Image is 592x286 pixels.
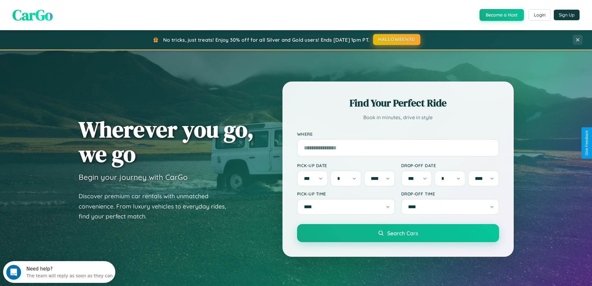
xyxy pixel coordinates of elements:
[297,224,499,242] button: Search Cars
[401,191,499,196] label: Drop-off Time
[23,10,110,17] div: The team will reply as soon as they can
[585,130,589,156] div: Give Feedback
[480,9,524,21] button: Become a Host
[23,5,110,10] div: Need help?
[401,163,499,168] label: Drop-off Date
[12,5,53,25] span: CarGo
[6,265,21,280] iframe: Intercom live chat
[79,191,234,222] p: Discover premium car rentals with unmatched convenience. From luxury vehicles to everyday rides, ...
[373,34,420,45] button: HALLOWEEN30
[297,191,395,196] label: Pick-up Time
[79,172,188,182] h3: Begin your journey with CarGo
[79,117,254,166] h1: Wherever you go, we go
[387,230,418,237] span: Search Cars
[554,10,580,20] button: Sign Up
[297,163,395,168] label: Pick-up Date
[297,131,499,137] label: Where
[3,261,115,283] iframe: Intercom live chat discovery launcher
[163,37,369,43] span: No tricks, just treats! Enjoy 30% off for all Silver and Gold users! Ends [DATE] 1pm PT.
[297,113,499,122] p: Book in minutes, drive in style
[529,9,551,21] button: Login
[297,96,499,110] h2: Find Your Perfect Ride
[2,2,116,20] div: Open Intercom Messenger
